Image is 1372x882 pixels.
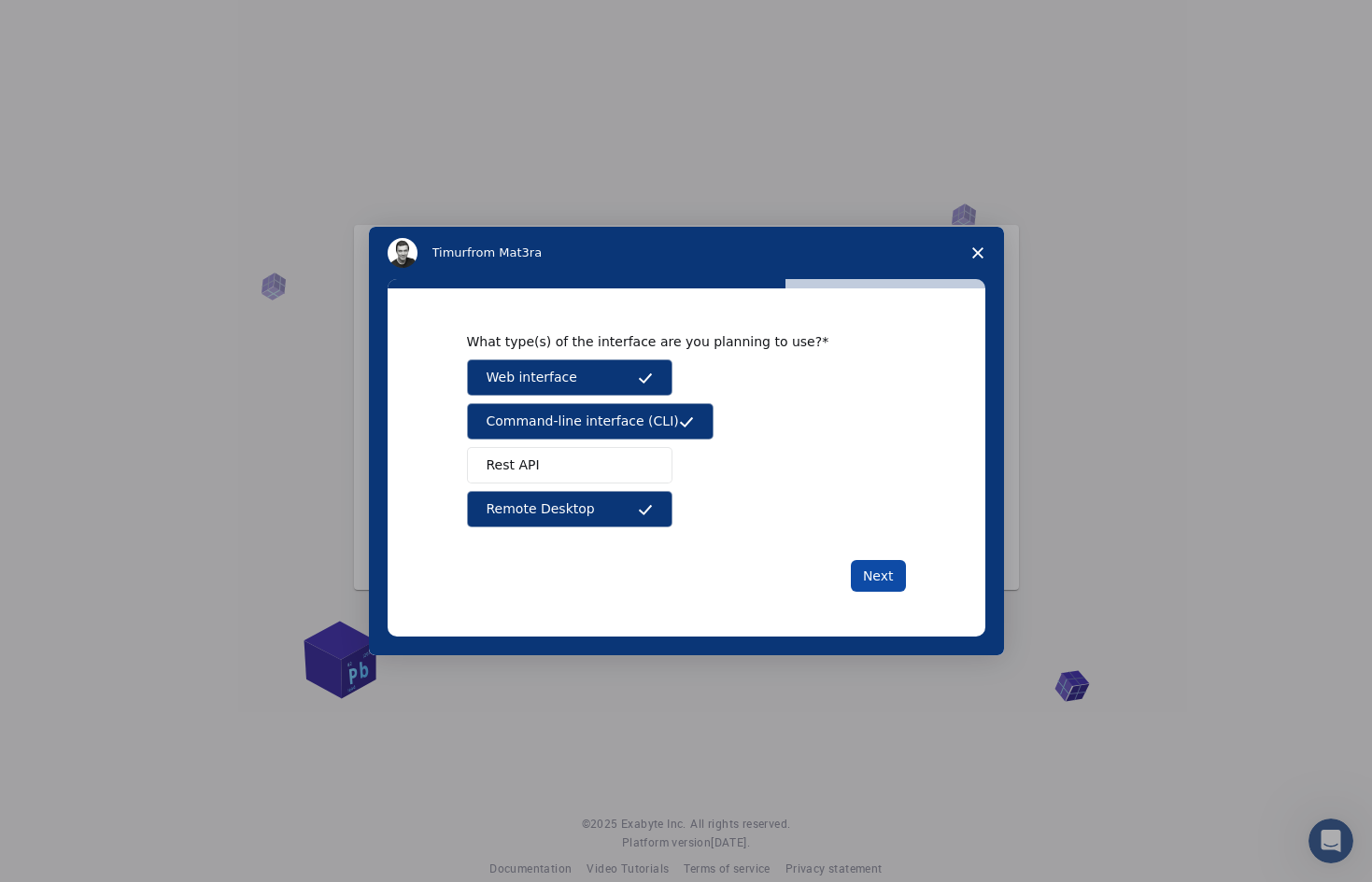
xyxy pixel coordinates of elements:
div: What type(s) of the interface are you planning to use? [467,333,878,350]
span: Command-line interface (CLI) [487,412,679,431]
span: Web interface [487,368,577,387]
span: Close survey [952,227,1004,279]
button: Web interface [467,359,672,396]
span: Rest API [487,455,540,475]
img: Profile image for Timur [388,238,417,268]
span: Timur [432,245,467,259]
button: Remote Desktop [467,491,672,527]
button: Command-line interface (CLI) [467,403,714,440]
button: Next [851,560,906,592]
span: from Mat3ra [467,245,542,259]
span: Remote Desktop [487,499,595,519]
span: Support [37,13,105,30]
button: Rest API [467,447,672,483]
